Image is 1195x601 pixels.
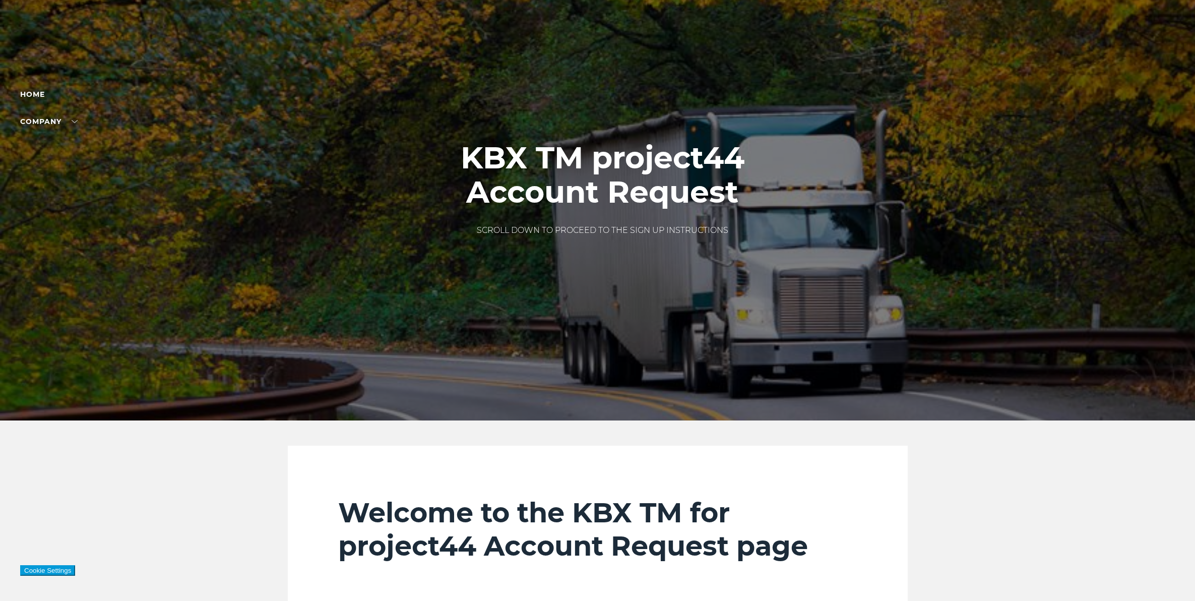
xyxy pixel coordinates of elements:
[461,224,744,236] p: SCROLL DOWN TO PROCEED TO THE SIGN UP INSTRUCTIONS
[20,90,45,99] a: Home
[461,141,744,209] h1: KBX TM project44 Account Request
[338,496,857,563] h2: Welcome to the KBX TM for project44 Account Request page
[20,565,75,576] button: Cookie Settings
[20,117,78,126] a: Company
